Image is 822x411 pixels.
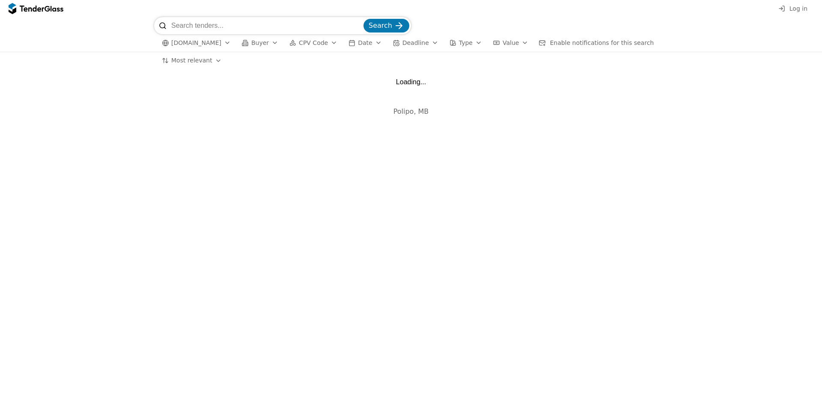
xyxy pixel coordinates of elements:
button: Value [490,38,532,48]
button: Search [363,19,409,33]
button: Deadline [390,38,442,48]
span: Buyer [251,39,269,46]
button: CPV Code [286,38,341,48]
span: Date [358,39,372,46]
button: Buyer [238,38,282,48]
button: Enable notifications for this search [536,38,656,48]
span: Polipo, MB [393,107,429,115]
button: Type [446,38,485,48]
span: Enable notifications for this search [550,39,654,46]
span: Search [369,21,392,30]
button: [DOMAIN_NAME] [158,38,234,48]
span: Log in [789,5,807,12]
button: Date [345,38,385,48]
div: Loading... [396,78,426,86]
span: Type [459,39,473,46]
span: CPV Code [299,39,328,46]
input: Search tenders... [171,17,362,34]
span: [DOMAIN_NAME] [171,39,221,47]
span: Value [503,39,519,46]
span: Deadline [402,39,429,46]
button: Log in [776,3,810,14]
